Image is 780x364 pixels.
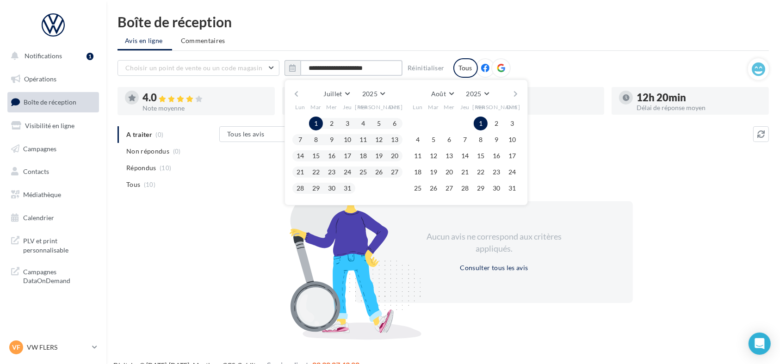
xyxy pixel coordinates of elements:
button: 9 [325,133,339,147]
button: 24 [340,165,354,179]
span: Contacts [23,167,49,175]
span: Juillet [323,90,342,98]
button: 21 [458,165,472,179]
button: 25 [356,165,370,179]
button: 7 [458,133,472,147]
span: Campagnes DataOnDemand [23,265,95,285]
button: 8 [309,133,323,147]
button: 30 [489,181,503,195]
span: Tous [126,180,140,189]
a: PLV et print personnalisable [6,231,101,258]
span: Calendrier [23,214,54,222]
div: Aucun avis ne correspond aux critères appliqués. [415,231,574,254]
button: 23 [325,165,339,179]
button: 29 [309,181,323,195]
button: Août [427,87,457,100]
span: 2025 [466,90,481,98]
div: Taux de réponse [472,105,597,111]
div: Open Intercom Messenger [749,333,771,355]
button: 16 [489,149,503,163]
a: Boîte de réception [6,92,101,112]
span: Dim [507,103,518,111]
p: VW FLERS [27,343,88,352]
div: 100 % [472,93,597,103]
span: Médiathèque [23,191,61,198]
span: Opérations [24,75,56,83]
button: 17 [505,149,519,163]
button: 9 [489,133,503,147]
a: Contacts [6,162,101,181]
button: 15 [309,149,323,163]
button: 4 [356,117,370,130]
button: 2 [489,117,503,130]
button: 4 [411,133,425,147]
span: Dim [389,103,400,111]
button: 1 [309,117,323,130]
button: 1 [474,117,488,130]
a: Médiathèque [6,185,101,204]
button: 11 [356,133,370,147]
button: 2025 [462,87,492,100]
button: 6 [442,133,456,147]
button: 13 [388,133,402,147]
span: Lun [295,103,305,111]
button: 23 [489,165,503,179]
button: Réinitialiser [404,62,448,74]
button: 3 [505,117,519,130]
span: 2025 [362,90,378,98]
button: 28 [293,181,307,195]
button: 25 [411,181,425,195]
button: 27 [388,165,402,179]
button: Choisir un point de vente ou un code magasin [118,60,279,76]
button: 20 [442,165,456,179]
button: 10 [505,133,519,147]
div: Boîte de réception [118,15,769,29]
button: 18 [356,149,370,163]
button: 14 [293,149,307,163]
span: (10) [160,164,171,172]
button: 11 [411,149,425,163]
span: Mer [326,103,337,111]
a: Visibilité en ligne [6,116,101,136]
span: Campagnes [23,144,56,152]
button: 2 [325,117,339,130]
span: Lun [413,103,423,111]
button: 6 [388,117,402,130]
span: [PERSON_NAME] [355,103,403,111]
button: 10 [340,133,354,147]
button: 14 [458,149,472,163]
span: Août [431,90,446,98]
span: Mar [428,103,439,111]
button: 30 [325,181,339,195]
button: 8 [474,133,488,147]
button: 5 [427,133,440,147]
button: 22 [309,165,323,179]
button: 28 [458,181,472,195]
span: Choisir un point de vente ou un code magasin [125,64,262,72]
span: [PERSON_NAME] [473,103,520,111]
button: 31 [505,181,519,195]
button: 5 [372,117,386,130]
button: 12 [372,133,386,147]
button: 20 [388,149,402,163]
span: Répondus [126,163,156,173]
span: Visibilité en ligne [25,122,74,130]
button: 13 [442,149,456,163]
a: VF VW FLERS [7,339,99,356]
button: 12 [427,149,440,163]
div: 12h 20min [637,93,761,103]
span: Boîte de réception [24,98,76,106]
span: Notifications [25,52,62,60]
button: 17 [340,149,354,163]
button: 31 [340,181,354,195]
button: 29 [474,181,488,195]
a: Opérations [6,69,101,89]
button: 3 [340,117,354,130]
button: 26 [372,165,386,179]
button: 24 [505,165,519,179]
span: (10) [144,181,155,188]
span: Mar [310,103,322,111]
a: Campagnes DataOnDemand [6,262,101,289]
button: 2025 [359,87,389,100]
span: Jeu [460,103,470,111]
